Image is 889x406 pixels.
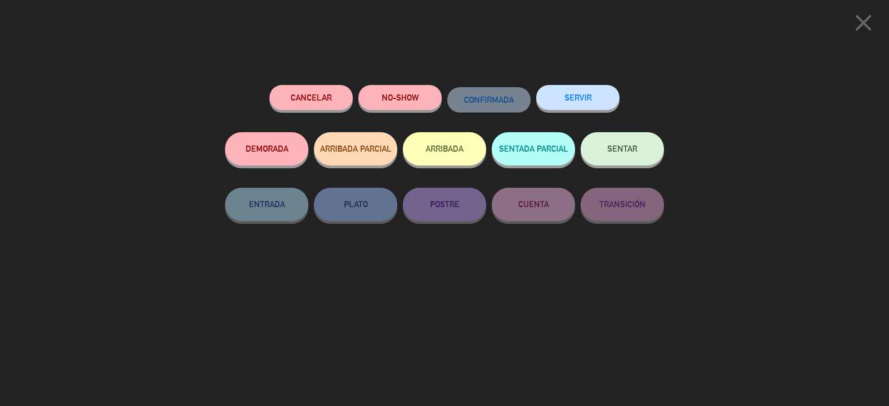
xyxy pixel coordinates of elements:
[492,188,575,221] button: CUENTA
[225,188,308,221] button: ENTRADA
[581,188,664,221] button: TRANSICIÓN
[403,132,486,166] button: ARRIBADA
[850,9,877,37] i: close
[607,144,637,153] span: SENTAR
[464,95,514,104] span: CONFIRMADA
[320,144,392,153] span: ARRIBADA PARCIAL
[314,132,397,166] button: ARRIBADA PARCIAL
[403,188,486,221] button: POSTRE
[314,188,397,221] button: PLATO
[492,132,575,166] button: SENTADA PARCIAL
[358,85,442,110] button: NO-SHOW
[581,132,664,166] button: SENTAR
[225,132,308,166] button: DEMORADA
[536,85,620,110] button: SERVIR
[447,87,531,112] button: CONFIRMADA
[269,85,353,110] button: Cancelar
[846,8,881,41] button: close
